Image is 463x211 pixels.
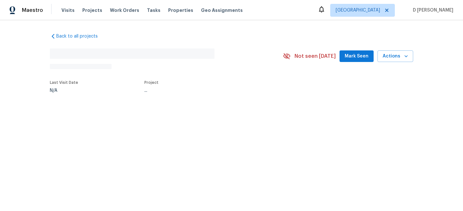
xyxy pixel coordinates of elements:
span: Last Visit Date [50,81,78,84]
span: [GEOGRAPHIC_DATA] [336,7,380,13]
span: Visits [61,7,75,13]
span: Not seen [DATE] [295,53,336,59]
span: Projects [82,7,102,13]
span: D [PERSON_NAME] [410,7,453,13]
button: Actions [377,50,413,62]
div: N/A [50,88,78,93]
span: Properties [168,7,193,13]
span: Work Orders [110,7,139,13]
span: Geo Assignments [201,7,243,13]
a: Back to all projects [50,33,112,40]
div: ... [144,88,268,93]
span: Tasks [147,8,160,13]
span: Maestro [22,7,43,13]
span: Mark Seen [345,52,368,60]
button: Mark Seen [340,50,374,62]
span: Actions [383,52,408,60]
span: Project [144,81,159,84]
